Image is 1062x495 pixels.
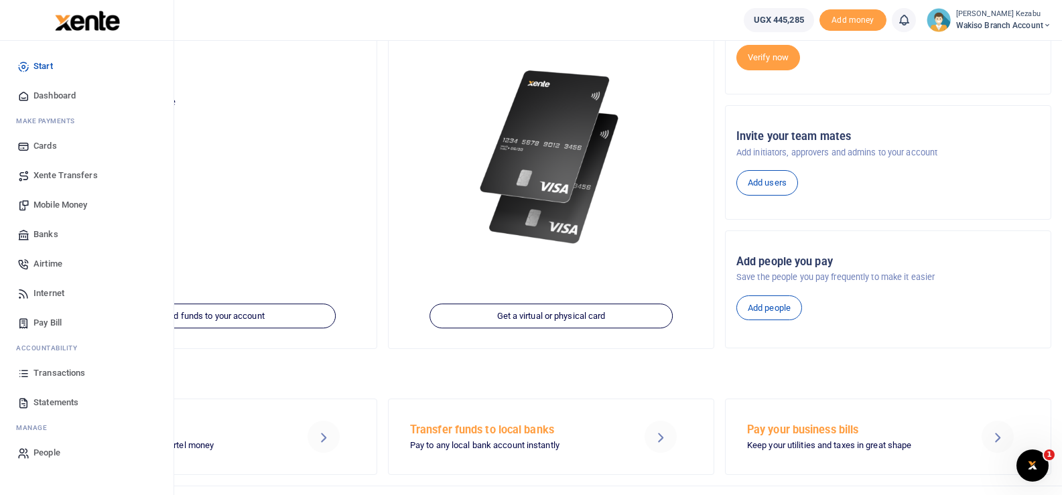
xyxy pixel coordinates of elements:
[34,396,78,409] span: Statements
[23,116,75,126] span: ake Payments
[34,198,87,212] span: Mobile Money
[1044,449,1055,460] span: 1
[11,190,163,220] a: Mobile Money
[927,8,1051,32] a: profile-user [PERSON_NAME] Kezabu Wakiso branch account
[819,9,886,31] li: Toup your wallet
[51,399,377,475] a: Send Mobile Money MTN mobile money and Airtel money
[754,13,804,27] span: UGX 445,285
[388,399,714,475] a: Transfer funds to local banks Pay to any local bank account instantly
[819,14,886,24] a: Add money
[62,96,366,109] p: Your current account balance
[11,308,163,338] a: Pay Bill
[725,399,1051,475] a: Pay your business bills Keep your utilities and taxes in great shape
[23,423,48,433] span: anage
[738,8,819,32] li: Wallet ballance
[62,113,366,126] h5: UGX 445,285
[747,423,956,437] h5: Pay your business bills
[34,89,76,102] span: Dashboard
[62,66,366,80] p: Wakiso branch account
[736,146,1040,159] p: Add initiators, approvers and admins to your account
[11,81,163,111] a: Dashboard
[819,9,886,31] span: Add money
[736,170,798,196] a: Add users
[956,19,1051,31] span: Wakiso branch account
[736,45,800,70] a: Verify now
[34,169,98,182] span: Xente Transfers
[11,161,163,190] a: Xente Transfers
[26,343,77,353] span: countability
[55,11,120,31] img: logo-large
[51,366,1051,381] h4: Make a transaction
[927,8,951,32] img: profile-user
[11,220,163,249] a: Banks
[62,46,366,60] h5: Account
[92,303,336,329] a: Add funds to your account
[736,271,1040,284] p: Save the people you pay frequently to make it easier
[34,257,62,271] span: Airtime
[73,423,282,437] h5: Send Mobile Money
[736,130,1040,143] h5: Invite your team mates
[34,366,85,380] span: Transactions
[11,417,163,438] li: M
[736,255,1040,269] h5: Add people you pay
[34,316,62,330] span: Pay Bill
[736,295,802,321] a: Add people
[744,8,814,32] a: UGX 445,285
[956,9,1051,20] small: [PERSON_NAME] Kezabu
[11,249,163,279] a: Airtime
[11,279,163,308] a: Internet
[34,287,64,300] span: Internet
[11,358,163,388] a: Transactions
[34,228,58,241] span: Banks
[54,15,120,25] a: logo-small logo-large logo-large
[11,131,163,161] a: Cards
[11,438,163,468] a: People
[34,139,57,153] span: Cards
[34,446,60,459] span: People
[429,303,673,329] a: Get a virtual or physical card
[73,439,282,453] p: MTN mobile money and Airtel money
[475,60,627,255] img: xente-_physical_cards.png
[410,439,619,453] p: Pay to any local bank account instantly
[11,388,163,417] a: Statements
[410,423,619,437] h5: Transfer funds to local banks
[11,338,163,358] li: Ac
[747,439,956,453] p: Keep your utilities and taxes in great shape
[1016,449,1049,482] iframe: Intercom live chat
[11,111,163,131] li: M
[11,52,163,81] a: Start
[34,60,53,73] span: Start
